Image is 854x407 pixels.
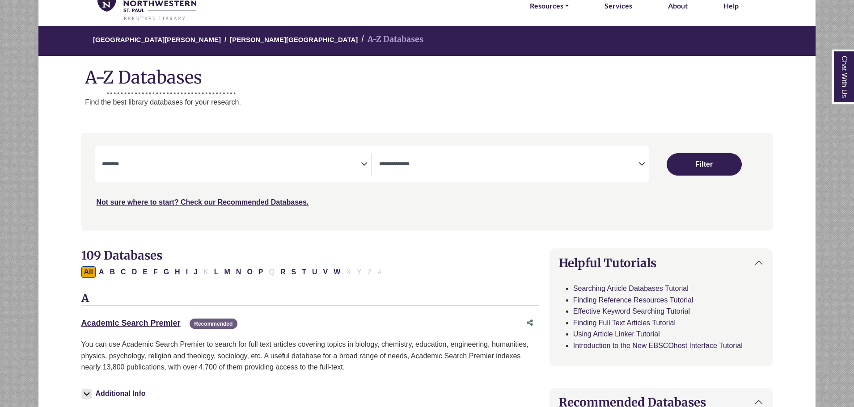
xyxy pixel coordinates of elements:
a: Using Article Linker Tutorial [573,330,660,338]
a: Finding Reference Resources Tutorial [573,296,693,304]
button: Filter Results J [191,266,200,278]
button: Filter Results H [172,266,183,278]
a: [PERSON_NAME][GEOGRAPHIC_DATA] [230,34,358,43]
button: Filter Results W [331,266,343,278]
h1: A-Z Databases [38,60,816,88]
div: Alpha-list to filter by first letter of database name [81,268,385,275]
button: Filter Results P [256,266,266,278]
textarea: Search [102,161,361,168]
button: Filter Results U [309,266,320,278]
a: Finding Full Text Articles Tutorial [573,319,676,327]
a: Introduction to the New EBSCOhost Interface Tutorial [573,342,743,349]
button: Filter Results I [183,266,190,278]
button: Filter Results D [129,266,140,278]
button: Filter Results N [233,266,244,278]
p: Find the best library databases for your research. [85,97,816,108]
span: Recommended [190,319,237,329]
p: You can use Academic Search Premier to search for full text articles covering topics in biology, ... [81,339,539,373]
li: A-Z Databases [358,33,423,46]
textarea: Search [379,161,638,168]
button: Filter Results S [289,266,299,278]
a: [GEOGRAPHIC_DATA][PERSON_NAME] [93,34,221,43]
button: Filter Results T [299,266,309,278]
span: 109 Databases [81,248,162,263]
button: Filter Results L [211,266,221,278]
nav: Search filters [81,133,773,230]
nav: breadcrumb [38,25,816,56]
button: Helpful Tutorials [550,249,773,277]
button: Filter Results C [118,266,129,278]
a: Not sure where to start? Check our Recommended Databases. [97,198,309,206]
h3: A [81,292,539,306]
button: Submit for Search Results [667,153,742,176]
button: Filter Results G [161,266,172,278]
a: Effective Keyword Searching Tutorial [573,307,690,315]
button: Additional Info [81,387,148,400]
button: Filter Results R [278,266,288,278]
button: Filter Results A [96,266,107,278]
button: Share this database [521,315,539,331]
button: Filter Results B [107,266,118,278]
button: All [81,266,96,278]
button: Filter Results F [151,266,161,278]
button: Filter Results V [321,266,331,278]
button: Filter Results O [244,266,255,278]
a: Searching Article Databases Tutorial [573,285,689,292]
a: Academic Search Premier [81,319,181,327]
button: Filter Results M [221,266,233,278]
button: Filter Results E [140,266,150,278]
